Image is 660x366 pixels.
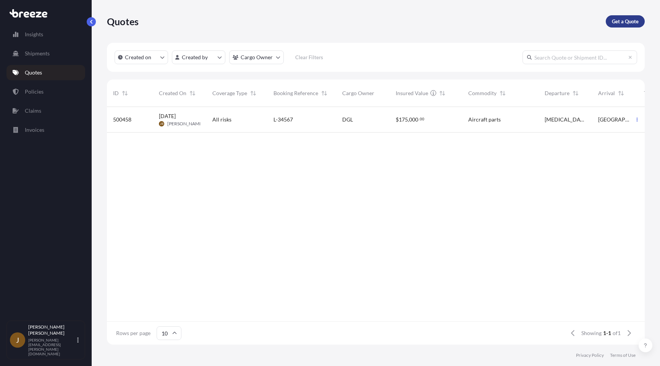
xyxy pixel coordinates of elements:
[25,126,44,134] p: Invoices
[613,329,621,337] span: of 1
[113,116,131,123] span: 500458
[545,89,569,97] span: Departure
[342,116,353,123] span: DGL
[342,89,374,97] span: Cargo Owner
[420,118,424,120] span: 00
[212,89,247,97] span: Coverage Type
[172,50,225,64] button: createdBy Filter options
[159,112,176,120] span: [DATE]
[288,51,330,63] button: Clear Filters
[249,89,258,98] button: Sort
[612,18,639,25] p: Get a Quote
[419,118,419,120] span: .
[107,15,139,28] p: Quotes
[113,89,119,97] span: ID
[399,117,408,122] span: 175
[468,116,501,123] span: Aircraft parts
[25,31,43,38] p: Insights
[229,50,284,64] button: cargoOwner Filter options
[598,116,632,123] span: [GEOGRAPHIC_DATA]
[116,329,150,337] span: Rows per page
[25,50,50,57] p: Shipments
[576,352,604,358] a: Privacy Policy
[571,89,580,98] button: Sort
[438,89,447,98] button: Sort
[295,53,323,61] p: Clear Filters
[241,53,273,61] p: Cargo Owner
[6,84,85,99] a: Policies
[581,329,602,337] span: Showing
[160,120,163,128] span: JR
[644,89,656,97] span: Total
[320,89,329,98] button: Sort
[468,89,497,97] span: Commodity
[545,116,586,123] span: [MEDICAL_DATA]
[273,116,293,123] span: L-34567
[25,69,42,76] p: Quotes
[522,50,637,64] input: Search Quote or Shipment ID...
[396,117,399,122] span: $
[212,116,231,123] span: All risks
[188,89,197,98] button: Sort
[6,122,85,138] a: Invoices
[6,65,85,80] a: Quotes
[603,329,611,337] span: 1-1
[6,27,85,42] a: Insights
[498,89,507,98] button: Sort
[409,117,418,122] span: 000
[125,53,151,61] p: Created on
[159,89,186,97] span: Created On
[25,107,41,115] p: Claims
[273,89,318,97] span: Booking Reference
[598,89,615,97] span: Arrival
[25,88,44,96] p: Policies
[396,89,428,97] span: Insured Value
[115,50,168,64] button: createdOn Filter options
[616,89,626,98] button: Sort
[28,324,76,336] p: [PERSON_NAME] [PERSON_NAME]
[16,336,19,344] span: J
[167,121,204,127] span: [PERSON_NAME]
[120,89,129,98] button: Sort
[408,117,409,122] span: ,
[182,53,208,61] p: Created by
[610,352,636,358] a: Terms of Use
[606,15,645,28] a: Get a Quote
[28,338,76,356] p: [PERSON_NAME][EMAIL_ADDRESS][PERSON_NAME][DOMAIN_NAME]
[6,103,85,118] a: Claims
[6,46,85,61] a: Shipments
